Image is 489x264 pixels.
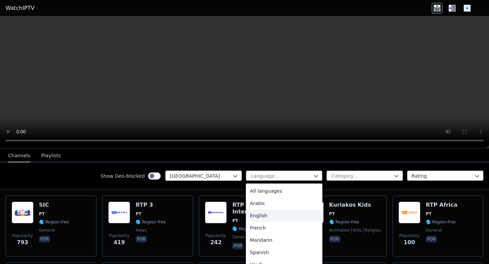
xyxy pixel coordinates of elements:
[39,236,50,243] p: por
[232,226,262,232] span: 🌎 Region-free
[100,173,145,179] label: Show Geo-blocked
[329,202,381,208] h6: Kuriakos Kids
[136,211,141,217] span: PT
[426,211,432,217] span: PT
[329,236,340,243] p: por
[351,228,362,233] span: kids
[426,202,458,208] h6: RTP Africa
[39,228,55,233] span: general
[39,219,69,225] span: 🌎 Region-free
[246,246,322,259] div: Spanish
[39,202,69,208] h6: SIC
[246,185,322,197] div: All languages
[232,202,284,215] h6: RTP Internacional
[246,197,322,209] div: Arabic
[246,234,322,246] div: Mandarin
[136,219,166,225] span: 🌎 Region-free
[41,149,61,162] button: Playlists
[329,228,350,233] span: animation
[108,202,130,223] img: RTP 3
[113,238,125,247] span: 419
[246,222,322,234] div: French
[17,238,28,247] span: 793
[136,236,147,243] p: por
[232,243,243,249] p: por
[205,202,227,223] img: RTP Internacional
[232,218,238,223] span: PT
[12,233,33,238] span: Popularity
[363,228,383,233] span: religious
[399,202,420,223] img: RTP Africa
[8,149,30,162] button: Channels
[426,228,442,233] span: general
[232,234,248,240] span: general
[426,236,437,243] p: por
[404,238,415,247] span: 100
[399,233,420,238] span: Popularity
[136,228,146,233] span: news
[329,211,335,217] span: PT
[39,211,45,217] span: PT
[109,233,129,238] span: Popularity
[329,219,359,225] span: 🌎 Region-free
[5,4,34,12] a: WatchIPTV
[206,233,226,238] span: Popularity
[210,238,222,247] span: 242
[12,202,33,223] img: SIC
[246,209,322,222] div: English
[426,219,456,225] span: 🌎 Region-free
[136,202,166,208] h6: RTP 3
